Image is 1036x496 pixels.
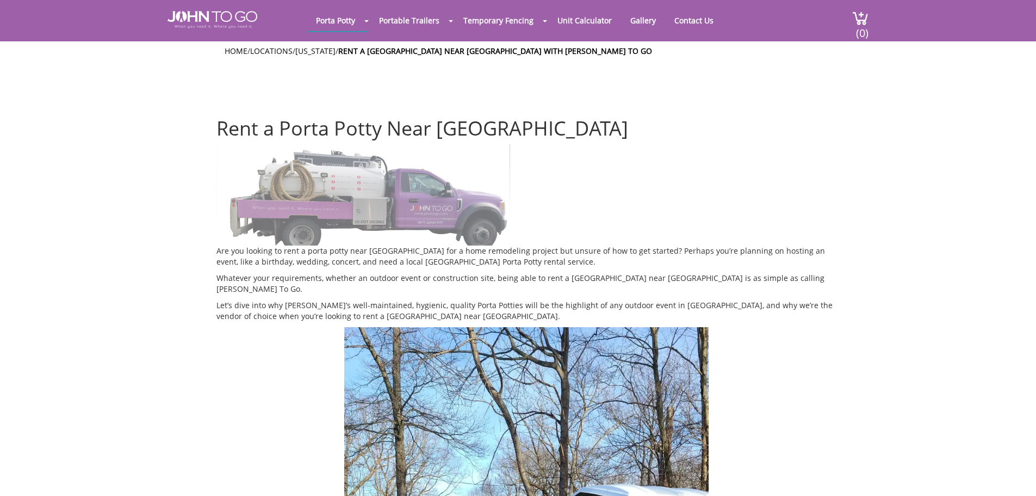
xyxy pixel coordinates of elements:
[216,144,510,246] img: Truck
[250,46,293,56] a: Locations
[455,10,542,31] a: Temporary Fencing
[666,10,722,31] a: Contact Us
[852,11,868,26] img: cart a
[855,17,868,40] span: (0)
[338,46,652,56] a: Rent a [GEOGRAPHIC_DATA] near [GEOGRAPHIC_DATA] with [PERSON_NAME] To Go
[216,88,836,139] h1: Rent a Porta Potty Near [GEOGRAPHIC_DATA]
[216,300,836,322] p: Let’s dive into why [PERSON_NAME]’s well-maintained, hygienic, quality Porta Potties will be the ...
[168,11,257,28] img: JOHN to go
[295,46,336,56] a: [US_STATE]
[549,10,620,31] a: Unit Calculator
[225,46,247,56] a: Home
[216,273,836,295] p: Whatever your requirements, whether an outdoor event or construction site, being able to rent a [...
[225,46,845,57] ul: / / /
[216,246,836,267] p: Are you looking to rent a porta potty near [GEOGRAPHIC_DATA] for a home remodeling project but un...
[371,10,448,31] a: Portable Trailers
[308,10,363,31] a: Porta Potty
[622,10,664,31] a: Gallery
